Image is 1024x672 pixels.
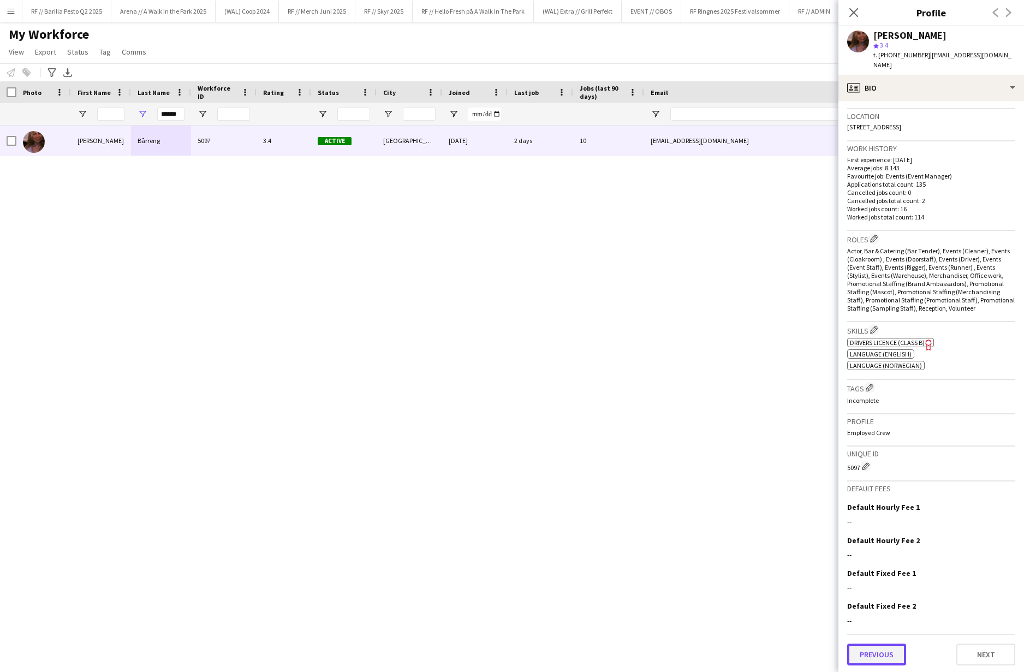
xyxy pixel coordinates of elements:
app-action-btn: Export XLSX [61,66,74,79]
span: City [383,88,396,97]
p: Employed Crew [847,429,1015,437]
span: Jobs (last 90 days) [580,84,624,100]
button: Open Filter Menu [318,109,328,119]
span: t. [PHONE_NUMBER] [873,51,930,59]
button: Open Filter Menu [198,109,207,119]
h3: Location [847,111,1015,121]
a: Comms [117,45,151,59]
button: RF // Hello Fresh på A Walk In The Park [413,1,534,22]
span: [STREET_ADDRESS] [847,123,901,131]
h3: Default Fixed Fee 1 [847,568,916,578]
button: RF // Barilla Pesto Q2 2025 [22,1,111,22]
div: 5097 [847,461,1015,472]
p: Worked jobs count: 16 [847,205,1015,213]
button: RF // Merch Juni 2025 [279,1,355,22]
input: City Filter Input [403,108,436,121]
div: [GEOGRAPHIC_DATA] [377,126,442,156]
div: -- [847,582,1015,592]
p: Favourite job: Events (Event Manager) [847,172,1015,180]
button: Next [956,644,1015,665]
span: View [9,47,24,57]
div: [DATE] [442,126,508,156]
span: Drivers Licence (Class B) [850,338,925,347]
button: Open Filter Menu [78,109,87,119]
div: -- [847,516,1015,526]
span: Export [35,47,56,57]
h3: Profile [847,417,1015,426]
div: [PERSON_NAME] [71,126,131,156]
span: Comms [122,47,146,57]
input: Workforce ID Filter Input [217,108,250,121]
div: 3.4 [257,126,311,156]
h3: Work history [847,144,1015,153]
h3: Default Hourly Fee 2 [847,536,920,545]
a: View [4,45,28,59]
a: Export [31,45,61,59]
button: Open Filter Menu [651,109,660,119]
div: [EMAIL_ADDRESS][DOMAIN_NAME] [644,126,862,156]
div: Bårreng [131,126,191,156]
span: Workforce ID [198,84,237,100]
span: Actor, Bar & Catering (Bar Tender), Events (Cleaner), Events (Cloakroom) , Events (Doorstaff), Ev... [847,247,1015,312]
h3: Default Fixed Fee 2 [847,601,916,611]
div: -- [847,616,1015,626]
span: Status [318,88,339,97]
span: Rating [263,88,284,97]
span: Language (English) [850,350,912,358]
span: Active [318,137,352,145]
h3: Tags [847,382,1015,394]
input: Status Filter Input [337,108,370,121]
div: 5097 [191,126,257,156]
a: Status [63,45,93,59]
button: Open Filter Menu [449,109,459,119]
div: -- [847,550,1015,560]
button: RF // ADMIN [789,1,840,22]
button: Open Filter Menu [383,109,393,119]
h3: Default fees [847,484,1015,493]
span: Status [67,47,88,57]
span: Last job [514,88,539,97]
span: Joined [449,88,470,97]
button: Open Filter Menu [138,109,147,119]
p: Cancelled jobs total count: 2 [847,197,1015,205]
p: Cancelled jobs count: 0 [847,188,1015,197]
span: My Workforce [9,26,89,43]
input: Email Filter Input [670,108,856,121]
button: RF Ringnes 2025 Festivalsommer [681,1,789,22]
span: First Name [78,88,111,97]
button: (WAL) Coop 2024 [216,1,279,22]
span: Language (Norwegian) [850,361,922,370]
p: First experience: [DATE] [847,156,1015,164]
span: Tag [99,47,111,57]
span: Photo [23,88,41,97]
input: First Name Filter Input [97,108,124,121]
div: Bio [838,75,1024,101]
div: 10 [573,126,644,156]
input: Joined Filter Input [468,108,501,121]
h3: Roles [847,233,1015,245]
input: Last Name Filter Input [157,108,184,121]
button: EVENT // OBOS [622,1,681,22]
h3: Profile [838,5,1024,20]
h3: Unique ID [847,449,1015,459]
span: 3.4 [880,41,888,49]
p: Incomplete [847,396,1015,405]
span: | [EMAIL_ADDRESS][DOMAIN_NAME] [873,51,1011,69]
a: Tag [95,45,115,59]
span: Last Name [138,88,170,97]
p: Applications total count: 135 [847,180,1015,188]
div: 2 days [508,126,573,156]
img: Mathilde Bårreng [23,131,45,153]
button: Previous [847,644,906,665]
p: Worked jobs total count: 114 [847,213,1015,221]
span: Email [651,88,668,97]
p: Average jobs: 8.143 [847,164,1015,172]
app-action-btn: Advanced filters [45,66,58,79]
h3: Skills [847,324,1015,336]
h3: Default Hourly Fee 1 [847,502,920,512]
button: RF // Skyr 2025 [355,1,413,22]
div: [PERSON_NAME] [873,31,946,40]
button: (WAL) Extra // Grill Perfekt [534,1,622,22]
button: Arena // A Walk in the Park 2025 [111,1,216,22]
